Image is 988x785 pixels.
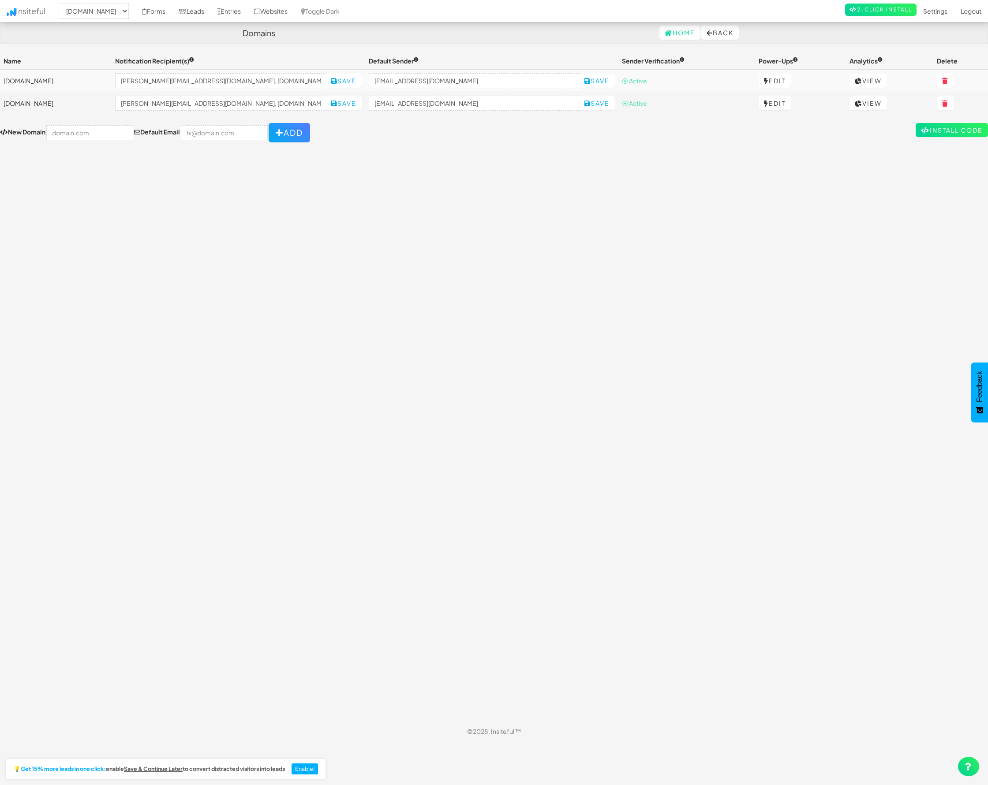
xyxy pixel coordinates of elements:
button: Save [326,96,362,110]
strong: Get 15% more leads in one click: [21,766,106,772]
span: ⦿ Active [622,77,647,85]
span: ⦿ Active [622,99,647,107]
input: hi@domain.com [181,125,268,140]
a: View [850,96,887,110]
a: 2-Click Install [845,4,917,16]
span: Notification Recipient(s) [115,57,194,65]
img: icon.png [7,8,16,16]
button: Save [579,96,615,110]
span: Analytics [850,57,883,65]
a: Edit [759,96,791,110]
a: View [850,74,887,88]
label: Default Email [134,127,180,136]
a: Home [659,26,700,40]
input: hi@example.com [369,96,580,111]
button: Save [326,74,362,88]
th: Delete [933,53,988,69]
button: Feedback - Show survey [971,362,988,422]
span: Power-Ups [759,57,798,65]
span: Feedback [976,371,984,402]
u: Save & Continue Later [124,765,183,772]
button: Back [701,26,739,40]
button: Add [269,123,310,142]
a: Edit [759,74,791,88]
input: rhys.adams@cocoon-group.co.uk [115,96,326,111]
h2: 💡 enable to convert distracted visitors into leads [14,766,285,772]
span: Default Sender [369,57,419,65]
span: Sender Verification [622,57,685,65]
button: Save [579,74,615,88]
a: Save & Continue Later [124,766,183,772]
button: Enable! [292,763,318,775]
input: rhys.adams@cocoon-group.co.uk [115,73,326,88]
input: domain.com [46,125,133,140]
a: Install Code [916,123,988,137]
input: hi@example.com [369,73,580,88]
h4: Domains [243,29,275,37]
